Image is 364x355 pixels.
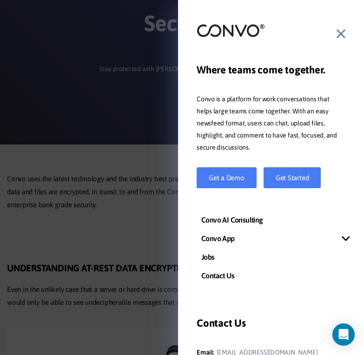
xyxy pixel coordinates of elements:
div: Open Intercom Messenger [332,323,355,346]
a: Get a Demo [197,167,257,188]
a: Convo App [178,229,364,248]
p: Convo is a platform for work conversations that helps large teams come together. With an easy new... [197,93,345,154]
a: Contact Us [178,266,364,285]
a: Convo AI Consulting [178,210,364,229]
img: logo_not_found [197,23,265,38]
h3: Where teams come together. [197,63,345,84]
a: Get Started [264,167,321,188]
a: Jobs [178,248,364,266]
nav: Mobile [178,210,364,303]
h3: Contact Us [197,316,345,337]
